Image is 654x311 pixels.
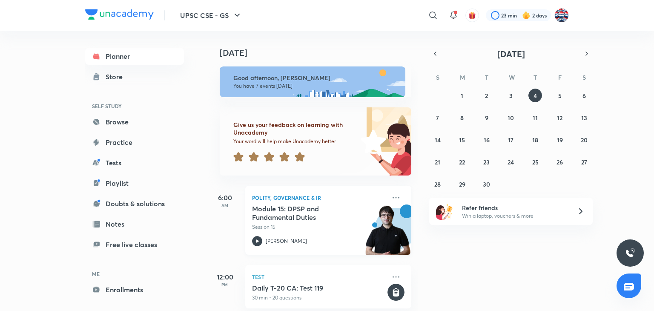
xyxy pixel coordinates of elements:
[625,248,635,258] img: ttu
[364,204,411,263] img: unacademy
[455,89,469,102] button: September 1, 2025
[528,133,542,147] button: September 18, 2025
[459,158,465,166] abbr: September 22, 2025
[485,73,488,81] abbr: Tuesday
[208,203,242,208] p: AM
[436,203,453,220] img: referral
[85,236,184,253] a: Free live classes
[528,89,542,102] button: September 4, 2025
[553,133,567,147] button: September 19, 2025
[534,92,537,100] abbr: September 4, 2025
[455,177,469,191] button: September 29, 2025
[85,281,184,298] a: Enrollments
[175,7,247,24] button: UPSC CSE - GS
[558,92,562,100] abbr: September 5, 2025
[435,158,440,166] abbr: September 21, 2025
[509,73,515,81] abbr: Wednesday
[85,195,184,212] a: Doubts & solutions
[504,111,518,124] button: September 10, 2025
[85,48,184,65] a: Planner
[85,175,184,192] a: Playlist
[462,203,567,212] h6: Refer friends
[233,121,358,136] h6: Give us your feedback on learning with Unacademy
[266,237,307,245] p: [PERSON_NAME]
[480,155,493,169] button: September 23, 2025
[332,107,411,176] img: feedback_image
[480,89,493,102] button: September 2, 2025
[528,111,542,124] button: September 11, 2025
[106,72,128,82] div: Store
[233,74,398,82] h6: Good afternoon, [PERSON_NAME]
[533,114,538,122] abbr: September 11, 2025
[581,158,587,166] abbr: September 27, 2025
[558,73,562,81] abbr: Friday
[553,111,567,124] button: September 12, 2025
[233,83,398,89] p: You have 7 events [DATE]
[85,113,184,130] a: Browse
[233,138,358,145] p: Your word will help make Unacademy better
[504,133,518,147] button: September 17, 2025
[441,48,581,60] button: [DATE]
[465,9,479,22] button: avatar
[485,92,488,100] abbr: September 2, 2025
[220,66,405,97] img: afternoon
[252,204,358,222] h5: Module 15: DPSP and Fundamental Duties
[554,8,569,23] img: Nilanshu kumar
[252,223,386,231] p: Session 15
[431,111,445,124] button: September 7, 2025
[431,133,445,147] button: September 14, 2025
[434,180,441,188] abbr: September 28, 2025
[557,114,562,122] abbr: September 12, 2025
[577,89,591,102] button: September 6, 2025
[508,136,513,144] abbr: September 17, 2025
[582,73,586,81] abbr: Saturday
[497,48,525,60] span: [DATE]
[557,136,563,144] abbr: September 19, 2025
[85,9,154,20] img: Company Logo
[480,133,493,147] button: September 16, 2025
[460,114,464,122] abbr: September 8, 2025
[480,177,493,191] button: September 30, 2025
[581,136,588,144] abbr: September 20, 2025
[553,155,567,169] button: September 26, 2025
[577,155,591,169] button: September 27, 2025
[252,272,386,282] p: Test
[459,180,465,188] abbr: September 29, 2025
[85,216,184,233] a: Notes
[461,92,463,100] abbr: September 1, 2025
[504,155,518,169] button: September 24, 2025
[208,193,242,203] h5: 6:00
[85,99,184,113] h6: SELF STUDY
[468,12,476,19] img: avatar
[532,136,538,144] abbr: September 18, 2025
[577,133,591,147] button: September 20, 2025
[582,92,586,100] abbr: September 6, 2025
[85,267,184,281] h6: ME
[484,136,490,144] abbr: September 16, 2025
[208,272,242,282] h5: 12:00
[509,92,513,100] abbr: September 3, 2025
[556,158,563,166] abbr: September 26, 2025
[455,155,469,169] button: September 22, 2025
[455,133,469,147] button: September 15, 2025
[436,114,439,122] abbr: September 7, 2025
[208,282,242,287] p: PM
[85,134,184,151] a: Practice
[462,212,567,220] p: Win a laptop, vouchers & more
[480,111,493,124] button: September 9, 2025
[459,136,465,144] abbr: September 15, 2025
[534,73,537,81] abbr: Thursday
[532,158,539,166] abbr: September 25, 2025
[85,154,184,171] a: Tests
[485,114,488,122] abbr: September 9, 2025
[435,136,441,144] abbr: September 14, 2025
[436,73,439,81] abbr: Sunday
[431,177,445,191] button: September 28, 2025
[522,11,531,20] img: streak
[455,111,469,124] button: September 8, 2025
[528,155,542,169] button: September 25, 2025
[504,89,518,102] button: September 3, 2025
[85,68,184,85] a: Store
[460,73,465,81] abbr: Monday
[483,180,490,188] abbr: September 30, 2025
